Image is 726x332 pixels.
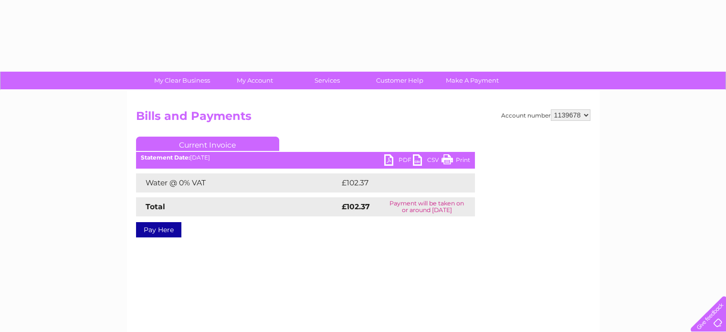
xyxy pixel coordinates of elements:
a: Customer Help [360,72,439,89]
strong: Total [146,202,165,211]
a: Pay Here [136,222,181,237]
h2: Bills and Payments [136,109,590,128]
a: Current Invoice [136,137,279,151]
td: Payment will be taken on or around [DATE] [379,197,475,216]
b: Statement Date: [141,154,190,161]
a: My Clear Business [143,72,221,89]
a: PDF [384,154,413,168]
a: Services [288,72,367,89]
a: Print [442,154,470,168]
div: [DATE] [136,154,475,161]
td: £102.37 [339,173,457,193]
td: Water @ 0% VAT [136,173,339,193]
div: Account number [501,109,590,121]
a: CSV [413,154,442,168]
a: Make A Payment [433,72,512,89]
a: My Account [215,72,294,89]
strong: £102.37 [342,202,370,211]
